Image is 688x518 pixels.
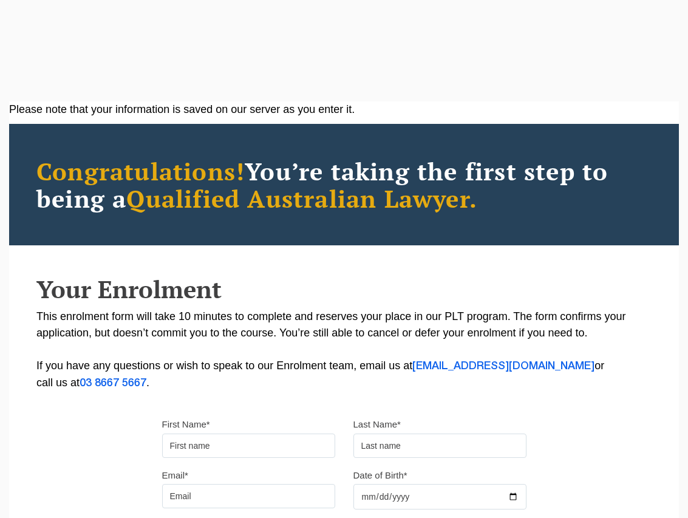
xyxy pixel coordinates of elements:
[36,157,652,212] h2: You’re taking the first step to being a
[36,276,652,302] h2: Your Enrolment
[162,434,335,458] input: First name
[353,418,401,431] label: Last Name*
[353,434,526,458] input: Last name
[162,418,210,431] label: First Name*
[162,469,188,482] label: Email*
[412,361,594,371] a: [EMAIL_ADDRESS][DOMAIN_NAME]
[126,182,477,214] span: Qualified Australian Lawyer.
[36,155,245,187] span: Congratulations!
[162,484,335,508] input: Email
[353,469,407,482] label: Date of Birth*
[80,378,146,388] a: 03 8667 5667
[36,308,652,392] p: This enrolment form will take 10 minutes to complete and reserves your place in our PLT program. ...
[9,101,679,118] div: Please note that your information is saved on our server as you enter it.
